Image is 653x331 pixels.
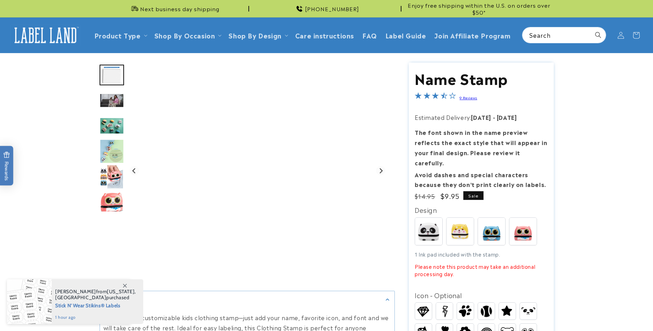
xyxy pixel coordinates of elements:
img: null [100,117,124,134]
button: Search [590,27,606,43]
summary: Shop By Design [224,27,291,43]
span: [US_STATE] [107,288,135,295]
span: 3.3-star overall rating [415,93,456,101]
img: Buddy [447,218,474,245]
div: Icon - Optional [415,289,547,301]
img: Spots [415,218,442,245]
img: Label Land [10,24,80,46]
img: Paw [457,303,474,319]
img: Whiskers [509,218,537,245]
p: Please note this product may take an additional processing day. [415,263,547,278]
strong: - [493,113,495,121]
span: from , purchased [55,289,136,301]
summary: Description [100,291,394,307]
span: Rewards [3,151,10,180]
span: Next business day shipping [140,5,219,12]
span: Sale [463,191,484,200]
strong: [DATE] [471,113,491,121]
strong: Avoid dashes and special characters because they don’t print clearly on labels. [415,170,546,189]
div: Go to slide 5 [100,139,124,164]
a: FAQ [358,27,381,43]
a: Care instructions [291,27,358,43]
button: Previous slide [130,166,139,175]
span: [GEOGRAPHIC_DATA] [55,294,106,301]
span: Label Guide [385,31,426,39]
strong: The font shown in the name preview reflects the exact style that will appear in your final design... [415,128,547,166]
div: Go to slide 2 [100,63,124,87]
img: Blinky [478,218,505,245]
iframe: Gorgias live chat messenger [583,301,646,324]
img: null [100,139,124,164]
strong: [DATE] [497,113,517,121]
span: FAQ [362,31,377,39]
h1: Name Stamp [415,69,547,87]
span: $9.95 [441,191,460,201]
s: $14.95 [415,192,435,200]
img: Lightning [436,303,453,319]
div: Go to slide 3 [100,88,124,113]
a: Label Guide [381,27,430,43]
a: 9 Reviews [459,95,477,100]
div: Go to slide 4 [100,114,124,138]
span: [PERSON_NAME] [55,288,96,295]
img: null [100,93,124,108]
span: Enjoy free shipping within the U.S. on orders over $50* [404,2,554,15]
a: Label Land [8,22,83,49]
a: Join Affiliate Program [430,27,515,43]
span: [PHONE_NUMBER] [305,5,359,12]
a: Product Type [94,30,141,40]
summary: Product Type [90,27,150,43]
img: Diamond [415,304,432,318]
summary: Shop By Occasion [150,27,225,43]
p: Estimated Delivery: [415,112,547,122]
div: Design [415,204,547,215]
span: Care instructions [295,31,354,39]
img: Baseball [478,303,495,319]
button: Next slide [376,166,385,175]
img: null [100,165,124,189]
span: Shop By Occasion [154,31,215,39]
img: Star [499,304,516,318]
div: Go to slide 7 [100,190,124,215]
span: Join Affiliate Program [434,31,510,39]
a: Shop By Design [228,30,281,40]
span: 1 hour ago [55,314,136,321]
div: 1 Ink pad included with the stamp. [415,251,547,278]
img: Panda [520,305,537,318]
div: Go to slide 6 [100,165,124,189]
span: Stick N' Wear Stikins® Labels [55,301,136,309]
img: null [100,192,124,213]
img: Premium Stamp - Label Land [100,65,124,85]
